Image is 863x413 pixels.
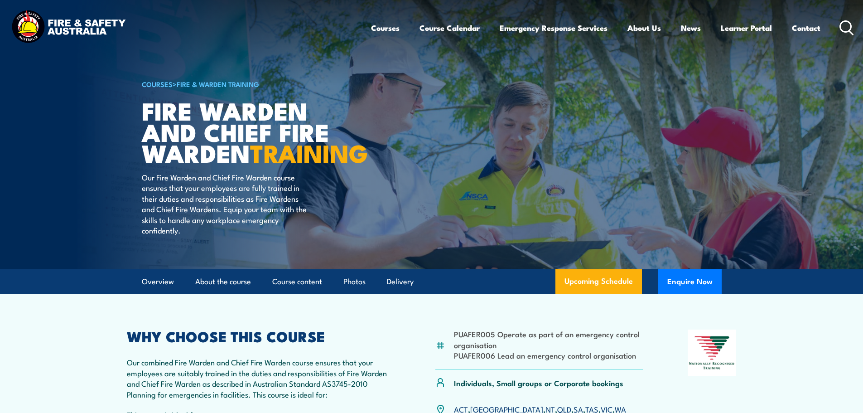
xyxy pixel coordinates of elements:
h1: Fire Warden and Chief Fire Warden [142,100,366,163]
a: Photos [343,270,366,294]
a: Learner Portal [721,16,772,40]
a: Upcoming Schedule [555,269,642,294]
h2: WHY CHOOSE THIS COURSE [127,330,391,342]
a: Courses [371,16,400,40]
img: Nationally Recognised Training logo. [688,330,737,376]
strong: TRAINING [250,133,368,171]
a: Fire & Warden Training [177,79,259,89]
a: Emergency Response Services [500,16,607,40]
h6: > [142,78,366,89]
li: PUAFER005 Operate as part of an emergency control organisation [454,329,644,350]
p: Our Fire Warden and Chief Fire Warden course ensures that your employees are fully trained in the... [142,172,307,235]
p: Our combined Fire Warden and Chief Fire Warden course ensures that your employees are suitably tr... [127,357,391,399]
a: About Us [627,16,661,40]
a: Course Calendar [419,16,480,40]
a: Delivery [387,270,414,294]
p: Individuals, Small groups or Corporate bookings [454,378,623,388]
li: PUAFER006 Lead an emergency control organisation [454,350,644,360]
a: Contact [792,16,820,40]
a: Course content [272,270,322,294]
a: About the course [195,270,251,294]
button: Enquire Now [658,269,722,294]
a: News [681,16,701,40]
a: COURSES [142,79,173,89]
a: Overview [142,270,174,294]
